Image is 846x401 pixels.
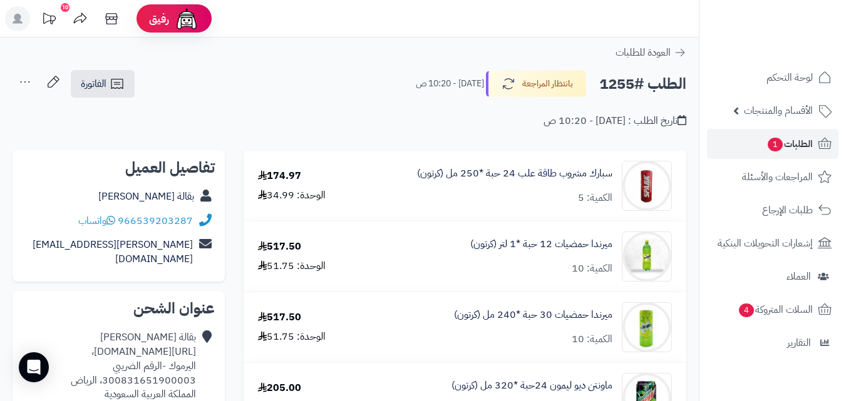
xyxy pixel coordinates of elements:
img: logo-2.png [761,16,834,42]
div: الوحدة: 51.75 [258,259,326,273]
div: تاريخ الطلب : [DATE] - 10:20 ص [544,114,686,128]
a: التقارير [707,328,838,358]
div: الوحدة: 34.99 [258,188,326,203]
a: لوحة التحكم [707,63,838,93]
a: سبارك مشروب طاقة علب 24 حبة *250 مل (كرتون) [417,166,612,181]
a: إشعارات التحويلات البنكية [707,228,838,258]
a: 966539203287 [118,213,193,228]
span: إشعارات التحويلات البنكية [718,235,813,252]
h2: الطلب #1255 [599,71,686,97]
span: العملاء [787,268,811,285]
span: رفيق [149,11,169,26]
span: لوحة التحكم [766,69,813,86]
h2: عنوان الشحن [23,301,215,316]
div: 10 [61,3,70,12]
a: بقالة [PERSON_NAME] [98,189,194,204]
div: 517.50 [258,240,301,254]
a: المراجعات والأسئلة [707,162,838,192]
img: 1747566256-XP8G23evkchGmxKUr8YaGb2gsq2hZno4-90x90.jpg [622,231,671,282]
span: السلات المتروكة [738,301,813,318]
img: ai-face.png [174,6,199,31]
span: طلبات الإرجاع [762,201,813,219]
span: الأقسام والمنتجات [744,102,813,119]
img: 1747566616-1481083d-48b6-4b0f-b89f-c8f09a39-90x90.jpg [622,302,671,352]
a: تحديثات المنصة [33,6,64,34]
span: العودة للطلبات [616,45,671,60]
small: [DATE] - 10:20 ص [416,78,484,90]
a: السلات المتروكة4 [707,295,838,325]
a: واتساب [78,213,115,228]
h2: تفاصيل العميل [23,160,215,175]
span: الفاتورة [81,76,106,91]
div: الكمية: 10 [572,332,612,347]
div: الوحدة: 51.75 [258,330,326,344]
span: المراجعات والأسئلة [742,168,813,186]
a: الفاتورة [71,70,135,98]
img: 1747517517-f85b5201-d493-429b-b138-9978c401-90x90.jpg [622,161,671,211]
div: 174.97 [258,169,301,183]
a: العملاء [707,261,838,292]
a: [PERSON_NAME][EMAIL_ADDRESS][DOMAIN_NAME] [33,237,193,266]
div: 205.00 [258,381,301,395]
div: الكمية: 10 [572,261,612,276]
a: الطلبات1 [707,129,838,159]
a: ميرندا حمضيات 30 حبة *240 مل (كرتون) [454,308,612,322]
a: ميرندا حمضيات 12 حبة *1 لتر (كرتون) [470,237,612,251]
a: العودة للطلبات [616,45,686,60]
span: الطلبات [766,135,813,153]
a: ماونتن ديو ليمون 24حبة *320 مل (كرتون) [451,378,612,393]
div: Open Intercom Messenger [19,352,49,382]
button: بانتظار المراجعة [486,71,586,97]
div: الكمية: 5 [578,191,612,205]
span: 4 [738,303,755,318]
a: طلبات الإرجاع [707,195,838,225]
span: 1 [767,137,783,152]
div: 517.50 [258,310,301,325]
span: التقارير [787,334,811,352]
